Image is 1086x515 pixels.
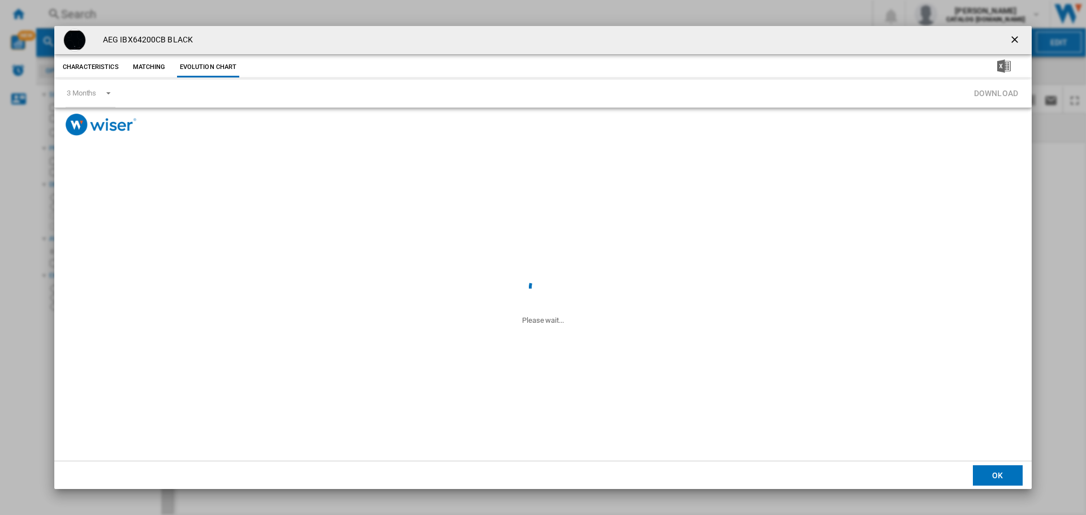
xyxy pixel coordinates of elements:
[973,465,1023,486] button: OK
[67,89,96,97] div: 3 Months
[522,316,564,324] ng-transclude: Please wait...
[54,26,1032,490] md-dialog: Product popup
[60,57,122,77] button: Characteristics
[63,29,86,51] img: 12ppuntitled.png
[66,114,136,136] img: logo_wiser_300x94.png
[1005,29,1027,51] button: getI18NText('BUTTONS.CLOSE_DIALOG')
[97,34,193,46] h4: AEG IBX64200CB BLACK
[1009,34,1023,47] ng-md-icon: getI18NText('BUTTONS.CLOSE_DIALOG')
[124,57,174,77] button: Matching
[979,57,1029,77] button: Download in Excel
[971,83,1022,104] button: Download
[997,59,1011,73] img: excel-24x24.png
[177,57,240,77] button: Evolution chart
